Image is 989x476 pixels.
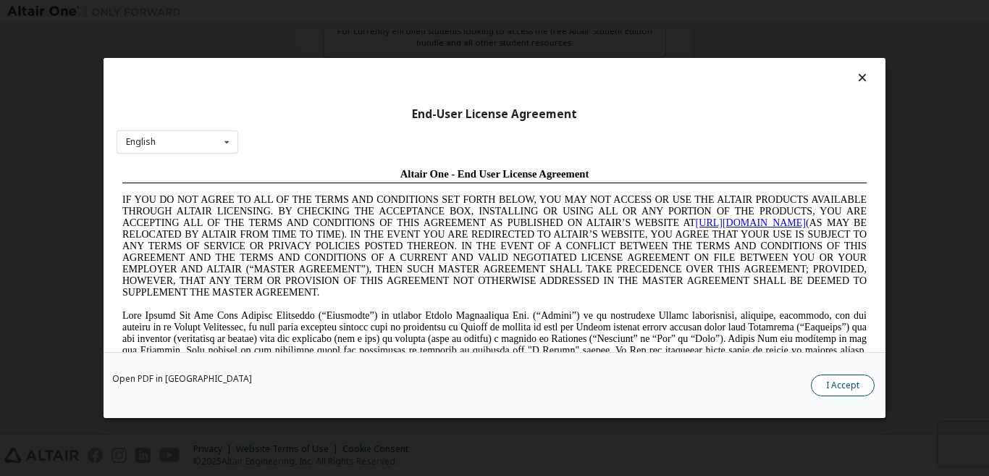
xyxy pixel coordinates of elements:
[284,6,473,17] span: Altair One - End User License Agreement
[112,375,252,383] a: Open PDF in [GEOGRAPHIC_DATA]
[117,107,872,122] div: End-User License Agreement
[811,375,875,396] button: I Accept
[579,55,689,66] a: [URL][DOMAIN_NAME]
[126,138,156,146] div: English
[6,32,750,135] span: IF YOU DO NOT AGREE TO ALL OF THE TERMS AND CONDITIONS SET FORTH BELOW, YOU MAY NOT ACCESS OR USE...
[6,148,750,251] span: Lore Ipsumd Sit Ame Cons Adipisc Elitseddo (“Eiusmodte”) in utlabor Etdolo Magnaaliqua Eni. (“Adm...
